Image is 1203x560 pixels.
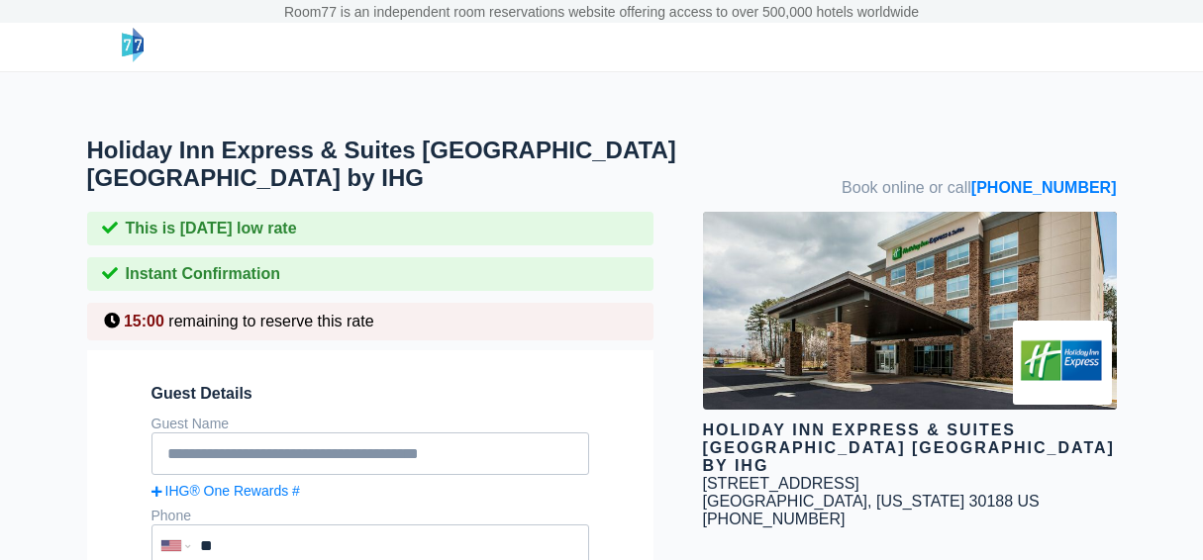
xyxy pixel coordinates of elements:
span: US [1018,493,1040,510]
img: logo-header-small.png [122,28,144,62]
span: [GEOGRAPHIC_DATA], [703,493,872,510]
h1: Holiday Inn Express & Suites [GEOGRAPHIC_DATA] [GEOGRAPHIC_DATA] by IHG [87,137,703,192]
span: remaining to reserve this rate [168,313,373,329]
div: Instant Confirmation [87,257,653,291]
img: Brand logo for Holiday Inn Express & Suites Atlanta N - Woodstock by IHG [1013,321,1112,405]
a: [PHONE_NUMBER] [971,179,1117,196]
img: hotel image [703,212,1117,410]
label: Phone [151,508,191,523]
span: Book online or call [842,179,1116,197]
div: [STREET_ADDRESS] [703,475,859,493]
label: Guest Name [151,416,230,431]
div: Holiday Inn Express & Suites [GEOGRAPHIC_DATA] [GEOGRAPHIC_DATA] by IHG [703,421,1117,475]
a: IHG® One Rewards # [151,483,589,499]
span: 15:00 [124,313,164,329]
span: Guest Details [151,385,589,403]
div: This is [DATE] low rate [87,212,653,245]
span: [US_STATE] [876,493,964,510]
div: [PHONE_NUMBER] [703,511,1117,528]
span: 30188 [969,493,1014,510]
